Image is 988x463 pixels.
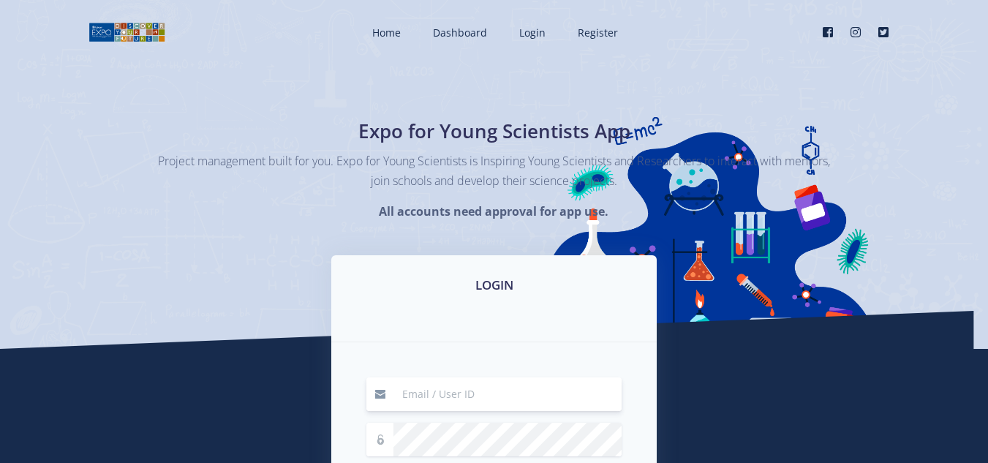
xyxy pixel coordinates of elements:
[372,26,401,39] span: Home
[505,13,557,52] a: Login
[227,117,761,146] h1: Expo for Young Scientists App
[418,13,499,52] a: Dashboard
[393,377,622,411] input: Email / User ID
[578,26,618,39] span: Register
[519,26,546,39] span: Login
[349,276,639,295] h3: LOGIN
[88,21,165,43] img: logo01.png
[358,13,412,52] a: Home
[158,151,831,191] p: Project management built for you. Expo for Young Scientists is Inspiring Young Scientists and Res...
[379,203,608,219] strong: All accounts need approval for app use.
[433,26,487,39] span: Dashboard
[563,13,630,52] a: Register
